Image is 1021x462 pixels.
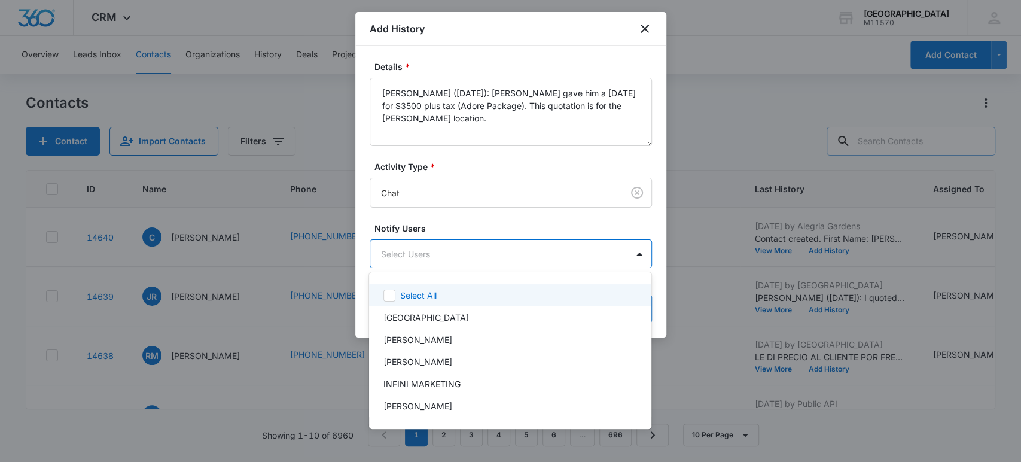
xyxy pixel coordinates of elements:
[383,311,469,324] p: [GEOGRAPHIC_DATA]
[383,333,452,346] p: [PERSON_NAME]
[383,355,452,368] p: [PERSON_NAME]
[383,378,461,390] p: INFINI MARKETING
[383,400,452,412] p: [PERSON_NAME]
[400,289,437,302] p: Select All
